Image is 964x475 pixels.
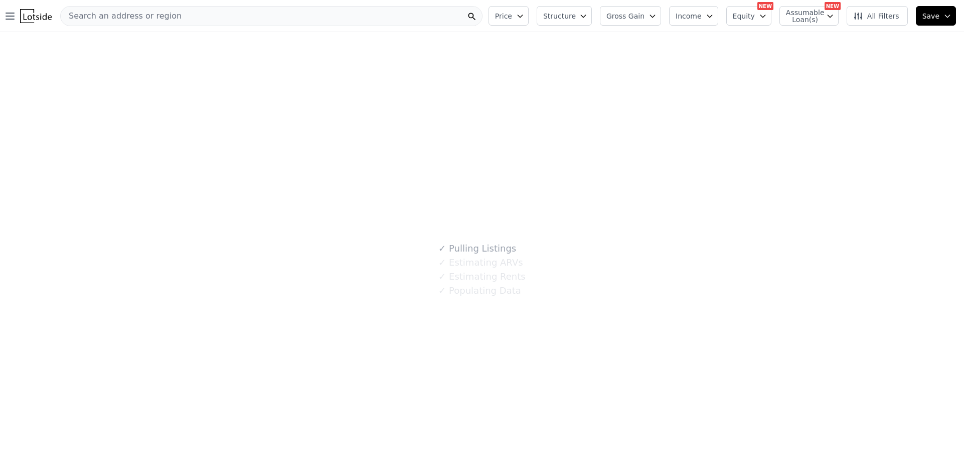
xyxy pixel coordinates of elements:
span: Gross Gain [606,11,645,21]
span: All Filters [853,11,899,21]
button: Income [669,6,718,26]
span: Structure [543,11,575,21]
span: ✓ [438,258,446,268]
span: ✓ [438,244,446,254]
div: Populating Data [438,284,521,298]
span: ✓ [438,272,446,282]
span: Price [495,11,512,21]
span: Income [676,11,702,21]
div: Pulling Listings [438,242,516,256]
div: Estimating Rents [438,270,525,284]
button: Assumable Loan(s) [779,6,839,26]
button: Structure [537,6,592,26]
div: NEW [825,2,841,10]
span: Save [922,11,939,21]
button: Equity [726,6,771,26]
div: NEW [757,2,773,10]
button: Gross Gain [600,6,661,26]
img: Lotside [20,9,52,23]
button: All Filters [847,6,908,26]
div: Estimating ARVs [438,256,523,270]
span: Equity [733,11,755,21]
button: Price [489,6,529,26]
button: Save [916,6,956,26]
span: ✓ [438,286,446,296]
span: Assumable Loan(s) [786,9,818,23]
span: Search an address or region [61,10,182,22]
